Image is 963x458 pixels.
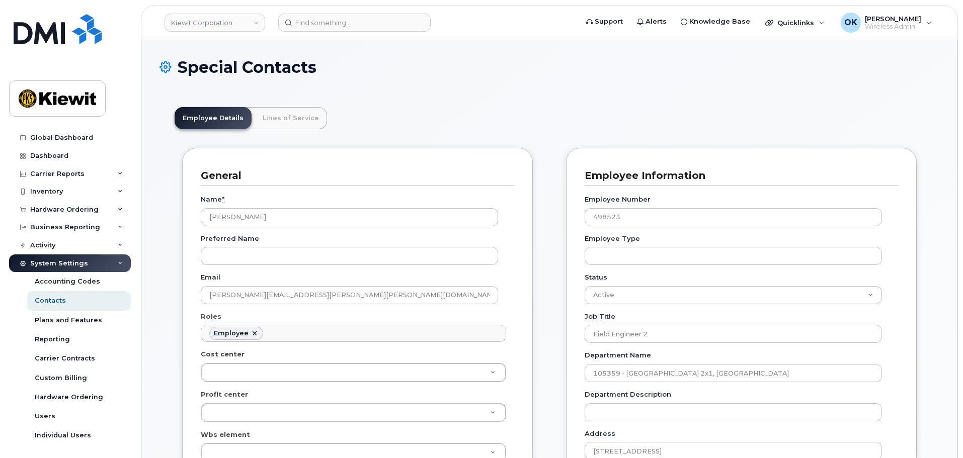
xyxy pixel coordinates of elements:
[585,272,607,282] label: Status
[201,312,221,321] label: Roles
[201,169,507,182] h3: General
[214,329,249,337] div: Employee
[201,430,250,439] label: Wbs element
[159,58,939,76] h1: Special Contacts
[201,390,248,399] label: Profit center
[175,107,252,129] a: Employee Details
[255,107,327,129] a: Lines of Service
[585,234,640,243] label: Employee Type
[585,350,651,360] label: Department Name
[201,195,224,204] label: Name
[585,169,891,182] h3: Employee Information
[585,390,671,399] label: Department Description
[201,349,245,359] label: Cost center
[585,312,615,321] label: Job Title
[585,429,615,438] label: Address
[585,195,651,204] label: Employee Number
[222,195,224,203] abbr: required
[201,234,259,243] label: Preferred Name
[201,272,220,282] label: Email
